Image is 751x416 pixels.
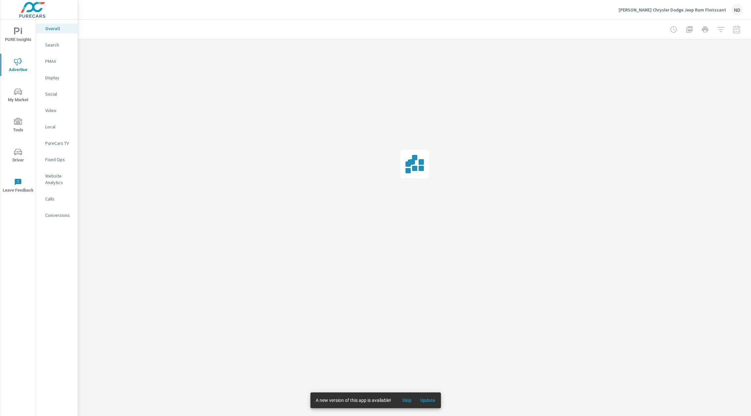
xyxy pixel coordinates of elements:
span: Advertise [2,58,34,74]
p: [PERSON_NAME] Chrysler Dodge Jeep Ram Florissant [619,7,726,13]
div: PureCars TV [36,138,78,148]
button: Skip [396,395,417,406]
div: Fixed Ops [36,155,78,164]
span: Leave Feedback [2,178,34,194]
p: Search [45,42,72,48]
div: Search [36,40,78,50]
span: Update [420,397,436,403]
div: Video [36,105,78,115]
span: PURE Insights [2,28,34,44]
span: Tools [2,118,34,134]
div: Website Analytics [36,171,78,187]
div: Calls [36,194,78,204]
p: PureCars TV [45,140,72,146]
div: Keywords by Traffic [72,39,110,43]
div: Conversions [36,210,78,220]
p: Social [45,91,72,97]
div: Social [36,89,78,99]
div: Domain Overview [25,39,59,43]
img: website_grey.svg [10,17,16,22]
button: Update [417,395,438,406]
p: Local [45,123,72,130]
span: My Market [2,88,34,104]
div: Display [36,73,78,83]
span: A new version of this app is available! [316,398,391,403]
img: tab_domain_overview_orange.svg [18,38,23,43]
p: Display [45,74,72,81]
img: tab_keywords_by_traffic_grey.svg [65,38,70,43]
p: Video [45,107,72,114]
div: v 4.0.25 [18,10,32,16]
p: Website Analytics [45,173,72,186]
p: Calls [45,196,72,202]
span: Skip [399,397,415,403]
div: ND [731,4,743,16]
div: Overall [36,24,78,33]
p: PMAX [45,58,72,65]
div: Domain: [DOMAIN_NAME] [17,17,72,22]
div: Local [36,122,78,132]
span: Driver [2,148,34,164]
div: nav menu [0,20,36,200]
img: logo_orange.svg [10,10,16,16]
p: Overall [45,25,72,32]
p: Fixed Ops [45,156,72,163]
p: Conversions [45,212,72,218]
div: PMAX [36,56,78,66]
